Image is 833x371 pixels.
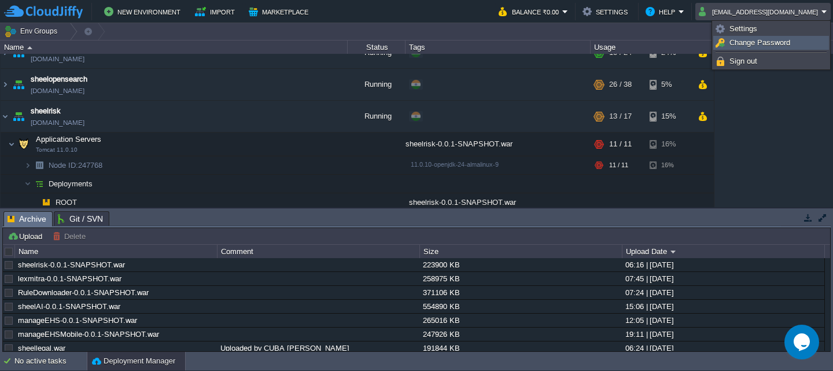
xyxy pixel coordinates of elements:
[622,341,824,355] div: 06:24 | [DATE]
[31,193,38,211] img: AMDAwAAAACH5BAEAAAAALAAAAAABAAEAAAICRAEAOw==
[31,74,87,85] a: sheelopensearch
[420,258,621,271] div: 223900 KB
[622,286,824,299] div: 07:24 | [DATE]
[421,245,622,258] div: Size
[650,133,687,156] div: 16%
[18,316,137,325] a: manageEHS-0.0.1-SNAPSHOT.war
[218,245,419,258] div: Comment
[18,302,120,311] a: sheelAI-0.0.1-SNAPSHOT.war
[14,352,87,370] div: No active tasks
[622,328,824,341] div: 19:11 | [DATE]
[1,101,10,132] img: AMDAwAAAACH5BAEAAAAALAAAAAABAAEAAAICRAEAOw==
[420,328,621,341] div: 247926 KB
[18,274,121,283] a: lexmitra-0.0.1-SNAPSHOT.war
[714,36,828,49] a: Change Password
[420,314,621,327] div: 265016 KB
[591,41,713,54] div: Usage
[420,272,621,285] div: 258975 KB
[24,175,31,193] img: AMDAwAAAACH5BAEAAAAALAAAAAABAAEAAAICRAEAOw==
[420,286,621,299] div: 371106 KB
[406,133,591,156] div: sheelrisk-0.0.1-SNAPSHOT.war
[609,156,628,174] div: 11 / 11
[729,24,757,33] span: Settings
[348,101,406,132] div: Running
[10,69,27,100] img: AMDAwAAAACH5BAEAAAAALAAAAAABAAEAAAICRAEAOw==
[623,245,824,258] div: Upload Date
[650,69,687,100] div: 5%
[47,179,94,189] a: Deployments
[31,175,47,193] img: AMDAwAAAACH5BAEAAAAALAAAAAABAAEAAAICRAEAOw==
[31,156,47,174] img: AMDAwAAAACH5BAEAAAAALAAAAAABAAEAAAICRAEAOw==
[499,5,562,19] button: Balance ₹0.00
[10,101,27,132] img: AMDAwAAAACH5BAEAAAAALAAAAAABAAEAAAICRAEAOw==
[622,272,824,285] div: 07:45 | [DATE]
[18,260,125,269] a: sheelrisk-0.0.1-SNAPSHOT.war
[249,5,312,19] button: Marketplace
[609,133,632,156] div: 11 / 11
[646,5,679,19] button: Help
[729,38,790,47] span: Change Password
[4,23,61,39] button: Env Groups
[650,156,687,174] div: 16%
[36,146,78,153] span: Tomcat 11.0.10
[8,133,15,156] img: AMDAwAAAACH5BAEAAAAALAAAAAABAAEAAAICRAEAOw==
[4,5,83,19] img: CloudJiffy
[1,69,10,100] img: AMDAwAAAACH5BAEAAAAALAAAAAABAAEAAAICRAEAOw==
[714,23,828,35] a: Settings
[406,193,591,211] div: sheelrisk-0.0.1-SNAPSHOT.war
[16,133,32,156] img: AMDAwAAAACH5BAEAAAAALAAAAAABAAEAAAICRAEAOw==
[49,161,78,170] span: Node ID:
[583,5,631,19] button: Settings
[622,258,824,271] div: 06:16 | [DATE]
[622,300,824,313] div: 15:06 | [DATE]
[609,69,632,100] div: 26 / 38
[35,134,103,144] span: Application Servers
[53,231,89,241] button: Delete
[18,344,65,352] a: sheellegal.war
[18,330,159,339] a: manageEHSMobile-0.0.1-SNAPSHOT.war
[195,5,238,19] button: Import
[47,160,104,170] span: 247768
[27,46,32,49] img: AMDAwAAAACH5BAEAAAAALAAAAAABAAEAAAICRAEAOw==
[104,5,184,19] button: New Environment
[650,101,687,132] div: 15%
[1,41,347,54] div: Name
[31,85,84,97] span: [DOMAIN_NAME]
[411,161,499,168] span: 11.0.10-openjdk-24-almalinux-9
[54,197,79,207] a: ROOT
[58,212,103,226] span: Git / SVN
[16,245,217,258] div: Name
[420,300,621,313] div: 554890 KB
[348,41,405,54] div: Status
[218,341,419,355] div: Uploaded by CUBA [PERSON_NAME]
[18,288,149,297] a: RuleDownloader-0.0.1-SNAPSHOT.war
[24,156,31,174] img: AMDAwAAAACH5BAEAAAAALAAAAAABAAEAAAICRAEAOw==
[31,53,84,65] a: [DOMAIN_NAME]
[609,101,632,132] div: 13 / 17
[784,325,821,359] iframe: chat widget
[8,212,46,226] span: Archive
[699,5,821,19] button: [EMAIL_ADDRESS][DOMAIN_NAME]
[31,105,61,117] a: sheelrisk
[38,193,54,211] img: AMDAwAAAACH5BAEAAAAALAAAAAABAAEAAAICRAEAOw==
[47,160,104,170] a: Node ID:247768
[420,341,621,355] div: 191844 KB
[622,314,824,327] div: 12:05 | [DATE]
[714,55,828,68] a: Sign out
[348,69,406,100] div: Running
[8,231,46,241] button: Upload
[92,355,175,367] button: Deployment Manager
[729,57,757,65] span: Sign out
[406,41,590,54] div: Tags
[35,135,103,144] a: Application ServersTomcat 11.0.10
[31,117,84,128] a: [DOMAIN_NAME]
